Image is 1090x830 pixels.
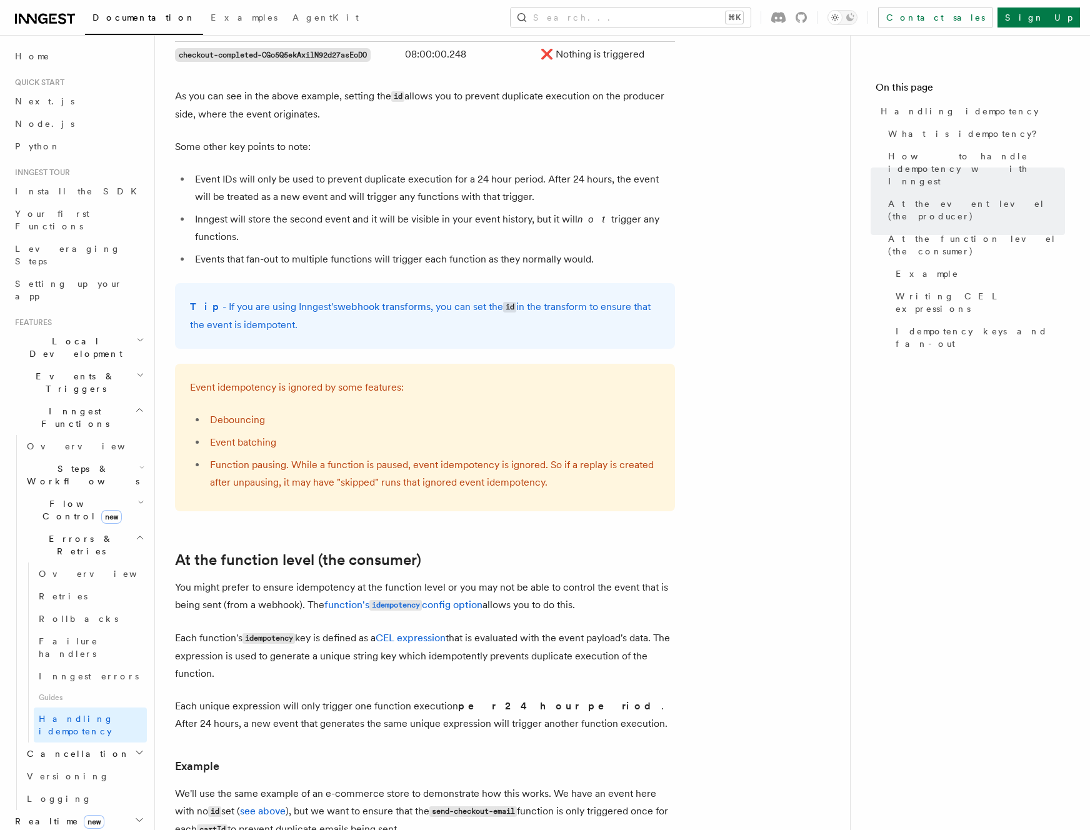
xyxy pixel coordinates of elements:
span: Errors & Retries [22,532,136,557]
a: Rollbacks [34,607,147,630]
div: Inngest Functions [10,435,147,810]
span: Local Development [10,335,136,360]
button: Errors & Retries [22,527,147,562]
em: not [577,213,611,225]
code: id [503,302,516,312]
a: Python [10,135,147,157]
strong: Tip [190,301,222,312]
button: Steps & Workflows [22,457,147,492]
span: Rollbacks [39,614,118,624]
div: Errors & Retries [22,562,147,742]
span: How to handle idempotency with Inngest [888,150,1065,187]
a: see above [240,805,286,817]
a: At the function level (the consumer) [175,551,421,569]
code: id [208,806,221,817]
a: Documentation [85,4,203,35]
button: Events & Triggers [10,365,147,400]
span: Examples [211,12,277,22]
td: 08:00:00.248 [400,41,536,67]
code: idempotency [369,600,422,611]
span: Handling idempotency [39,714,114,736]
span: Next.js [15,96,74,106]
p: Each unique expression will only trigger one function execution . After 24 hours, a new event tha... [175,697,675,732]
span: Documentation [92,12,196,22]
span: Inngest tour [10,167,70,177]
a: Your first Functions [10,202,147,237]
p: Event idempotency is ignored by some features: [190,379,660,396]
span: Example [896,267,959,280]
span: Quick start [10,77,64,87]
span: Python [15,141,61,151]
span: new [101,510,122,524]
a: Example [175,757,219,775]
span: At the function level (the consumer) [888,232,1065,257]
a: Logging [22,787,147,810]
a: function'sidempotencyconfig option [324,599,482,611]
span: Cancellation [22,747,130,760]
li: Debouncing [206,411,660,429]
button: Search...⌘K [511,7,751,27]
span: Home [15,50,50,62]
a: How to handle idempotency with Inngest [883,145,1065,192]
span: Steps & Workflows [22,462,139,487]
a: Idempotency keys and fan-out [891,320,1065,355]
a: Contact sales [878,7,992,27]
span: Your first Functions [15,209,89,231]
span: Overview [27,441,156,451]
a: Setting up your app [10,272,147,307]
a: Node.js [10,112,147,135]
p: Each function's key is defined as a that is evaluated with the event payload's data. The expressi... [175,629,675,682]
a: Examples [203,4,285,34]
a: Overview [22,435,147,457]
span: Writing CEL expressions [896,290,1065,315]
p: Some other key points to note: [175,138,675,156]
kbd: ⌘K [726,11,743,24]
a: Leveraging Steps [10,237,147,272]
a: At the function level (the consumer) [883,227,1065,262]
span: Install the SDK [15,186,144,196]
a: Overview [34,562,147,585]
a: What is idempotency? [883,122,1065,145]
button: Inngest Functions [10,400,147,435]
button: Cancellation [22,742,147,765]
a: Install the SDK [10,180,147,202]
a: Example [891,262,1065,285]
button: Local Development [10,330,147,365]
li: Inngest will store the second event and it will be visible in your event history, but it will tri... [191,211,675,246]
a: Handling idempotency [34,707,147,742]
a: Sign Up [997,7,1080,27]
span: Inngest Functions [10,405,135,430]
span: Inngest errors [39,671,139,681]
a: Inngest errors [34,665,147,687]
span: Leveraging Steps [15,244,121,266]
span: Logging [27,794,92,804]
span: Overview [39,569,167,579]
li: Function pausing. While a function is paused, event idempotency is ignored. So if a replay is cre... [206,456,660,491]
button: Toggle dark mode [827,10,857,25]
span: Events & Triggers [10,370,136,395]
p: As you can see in the above example, setting the allows you to prevent duplicate execution on the... [175,87,675,123]
li: Event batching [206,434,660,451]
p: - If you are using Inngest's , you can set the in the transform to ensure that the event is idemp... [190,298,660,334]
strong: per 24 hour period [458,700,661,712]
li: Event IDs will only be used to prevent duplicate execution for a 24 hour period. After 24 hours, ... [191,171,675,206]
a: Handling idempotency [876,100,1065,122]
a: Versioning [22,765,147,787]
span: Features [10,317,52,327]
span: Guides [34,687,147,707]
code: id [391,91,404,102]
a: Writing CEL expressions [891,285,1065,320]
p: You might prefer to ensure idempotency at the function level or you may not be able to control th... [175,579,675,614]
a: webhook transforms [337,301,431,312]
span: Node.js [15,119,74,129]
span: Setting up your app [15,279,122,301]
td: ❌ Nothing is triggered [536,41,675,67]
code: idempotency [242,633,295,644]
span: Retries [39,591,87,601]
h4: On this page [876,80,1065,100]
span: Versioning [27,771,109,781]
a: AgentKit [285,4,366,34]
a: Next.js [10,90,147,112]
span: Realtime [10,815,104,827]
span: Handling idempotency [881,105,1039,117]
